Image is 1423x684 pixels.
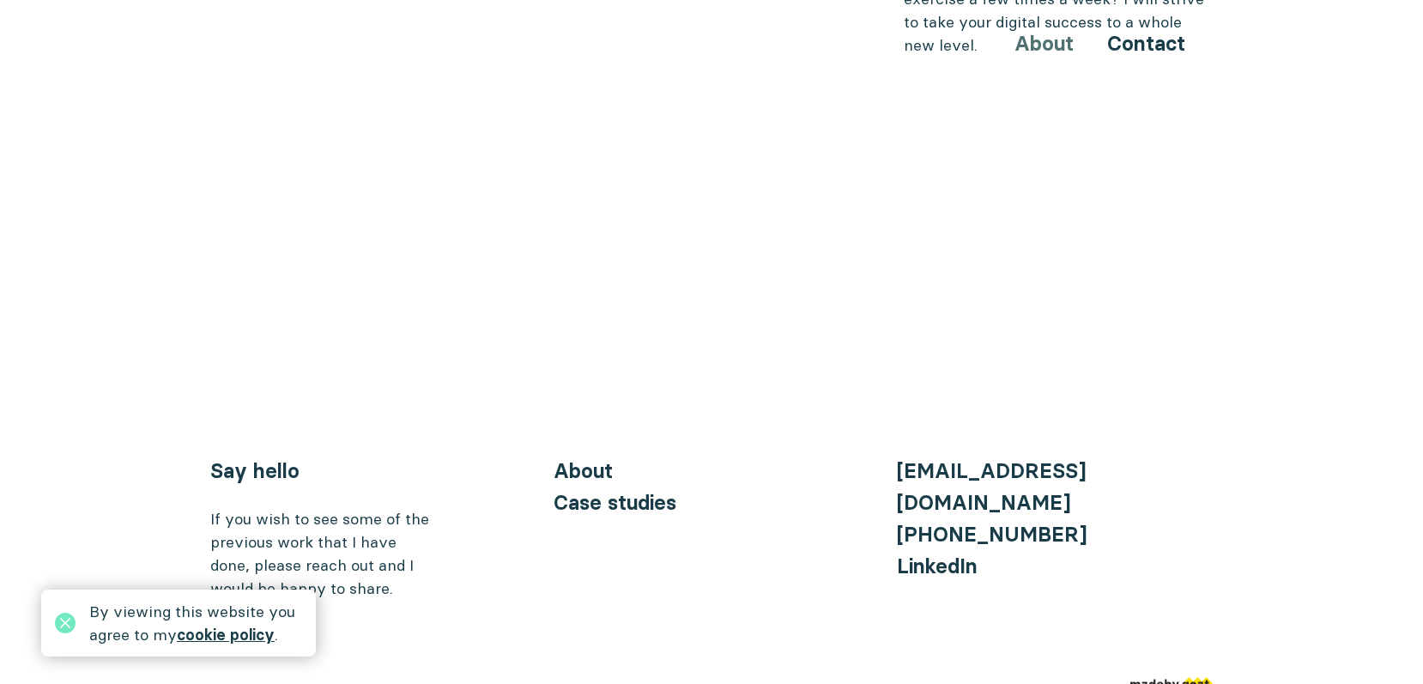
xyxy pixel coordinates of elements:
[897,522,1087,547] a: [PHONE_NUMBER]
[210,507,433,600] div: If you wish to see some of the previous work that I have done, please reach out and I would be ha...
[89,600,302,646] div: By viewing this website you agree to my .
[210,458,300,483] a: Say hello
[177,625,275,645] a: cookie policy
[897,458,1086,515] a: [EMAIL_ADDRESS][DOMAIN_NAME]
[1107,31,1185,56] a: Contact
[554,458,613,483] a: About
[554,490,676,515] a: Case studies
[897,554,978,578] a: LinkedIn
